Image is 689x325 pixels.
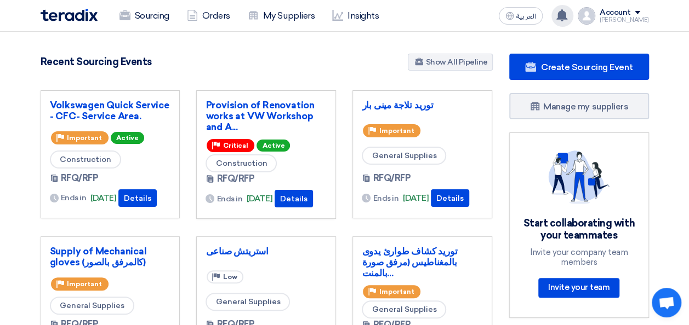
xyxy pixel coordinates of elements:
[499,7,543,25] button: العربية
[408,54,493,71] a: Show All Pipeline
[257,140,290,152] span: Active
[403,192,429,205] span: [DATE]
[323,4,388,28] a: Insights
[67,134,102,142] span: Important
[61,192,87,204] span: Ends in
[379,127,414,135] span: Important
[247,193,272,205] span: [DATE]
[41,56,152,68] h4: Recent Sourcing Events
[362,147,446,165] span: General Supplies
[373,172,411,185] span: RFQ/RFP
[206,246,327,257] a: استريتش صناعى
[41,9,98,21] img: Teradix logo
[50,150,121,169] span: Construction
[373,193,398,204] span: Ends in
[652,288,681,317] div: Open chat
[67,280,102,288] span: Important
[223,273,237,281] span: Low
[61,172,99,185] span: RFQ/RFP
[90,192,116,205] span: [DATE]
[379,288,414,295] span: Important
[111,132,144,144] span: Active
[431,189,469,207] button: Details
[50,297,134,315] span: General Supplies
[223,142,248,149] span: Critical
[178,4,239,28] a: Orders
[362,100,483,111] a: توريد تلاجة مينى بار
[217,172,254,185] span: RFQ/RFP
[362,300,446,318] span: General Supplies
[600,17,649,23] div: [PERSON_NAME]
[217,193,242,205] span: Ends in
[516,13,536,20] span: العربية
[509,93,649,119] a: Manage my suppliers
[275,190,313,207] button: Details
[600,8,631,18] div: Account
[538,278,619,298] a: Invite your team
[523,217,635,242] div: Start collaborating with your teammates
[578,7,595,25] img: profile_test.png
[111,4,178,28] a: Sourcing
[118,189,157,207] button: Details
[239,4,323,28] a: My Suppliers
[362,246,483,278] a: توريد كشاف طوارئ يدوى بالمغناطيس (مرفق صورة بالمنت...
[50,246,171,268] a: Supply of Mechanical gloves (كالمرفق بالصور)
[548,150,610,204] img: invite_your_team.svg
[50,100,171,121] a: Volkswagen Quick Service - CFC- Service Area.
[523,247,635,267] div: Invite your company team members
[541,62,633,72] span: Create Sourcing Event
[206,100,327,132] a: Provision of Renovation works at VW Workshop and A...
[206,154,277,172] span: Construction
[206,293,290,311] span: General Supplies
